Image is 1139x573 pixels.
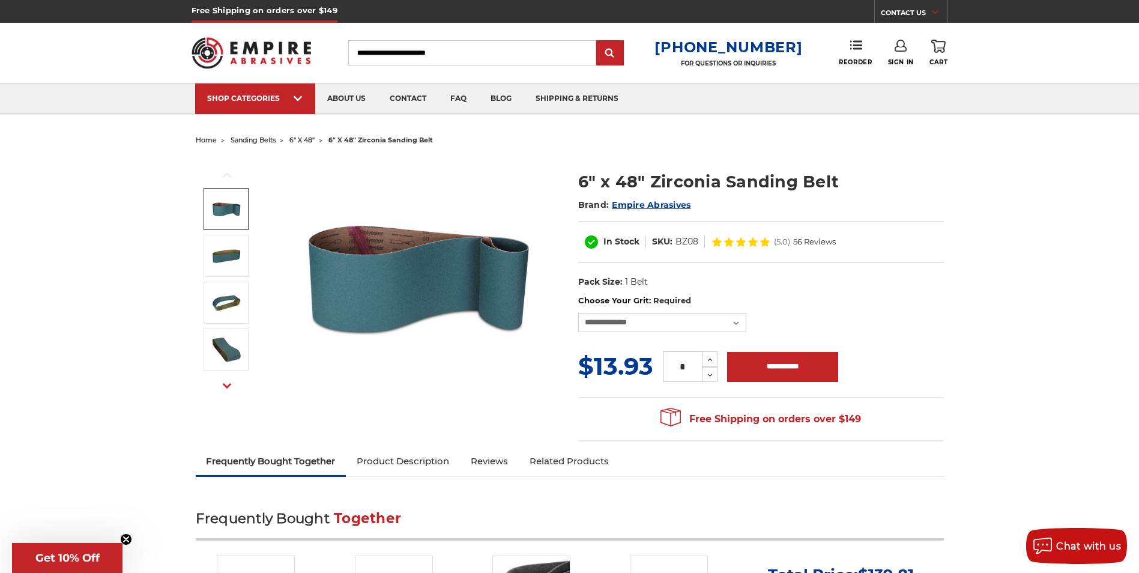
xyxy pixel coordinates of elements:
[1056,541,1121,552] span: Chat with us
[603,236,639,247] span: In Stock
[625,276,648,288] dd: 1 Belt
[460,448,519,474] a: Reviews
[211,335,241,365] img: 6" x 48" Sanding Belt - Zirc
[653,296,691,305] small: Required
[213,373,241,399] button: Next
[207,94,303,103] div: SHOP CATEGORIES
[1026,528,1127,564] button: Chat with us
[793,238,836,246] span: 56 Reviews
[231,136,276,144] a: sanding belts
[519,448,620,474] a: Related Products
[211,194,241,224] img: 6" x 48" Zirconia Sanding Belt
[881,6,947,23] a: CONTACT US
[612,199,690,210] a: Empire Abrasives
[289,136,315,144] a: 6" x 48"
[524,83,630,114] a: shipping & returns
[213,162,241,188] button: Previous
[888,58,914,66] span: Sign In
[578,199,609,210] span: Brand:
[334,510,401,527] span: Together
[652,235,672,248] dt: SKU:
[192,29,312,76] img: Empire Abrasives
[598,41,622,65] input: Submit
[328,136,433,144] span: 6" x 48" zirconia sanding belt
[211,288,241,318] img: 6" x 48" Sanding Belt - Zirconia
[378,83,438,114] a: contact
[839,40,872,65] a: Reorder
[839,58,872,66] span: Reorder
[12,543,122,573] div: Get 10% OffClose teaser
[346,448,460,474] a: Product Description
[774,238,790,246] span: (5.0)
[315,83,378,114] a: about us
[196,136,217,144] a: home
[578,170,944,193] h1: 6" x 48" Zirconia Sanding Belt
[196,448,346,474] a: Frequently Bought Together
[120,533,132,545] button: Close teaser
[479,83,524,114] a: blog
[196,510,330,527] span: Frequently Bought
[929,58,947,66] span: Cart
[211,241,241,271] img: 6" x 48" Zirc Sanding Belt
[578,351,653,381] span: $13.93
[578,276,623,288] dt: Pack Size:
[654,59,802,67] p: FOR QUESTIONS OR INQUIRIES
[35,551,100,565] span: Get 10% Off
[929,40,947,66] a: Cart
[660,407,861,431] span: Free Shipping on orders over $149
[675,235,698,248] dd: BZ08
[298,157,539,398] img: 6" x 48" Zirconia Sanding Belt
[578,295,944,307] label: Choose Your Grit:
[438,83,479,114] a: faq
[654,38,802,56] a: [PHONE_NUMBER]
